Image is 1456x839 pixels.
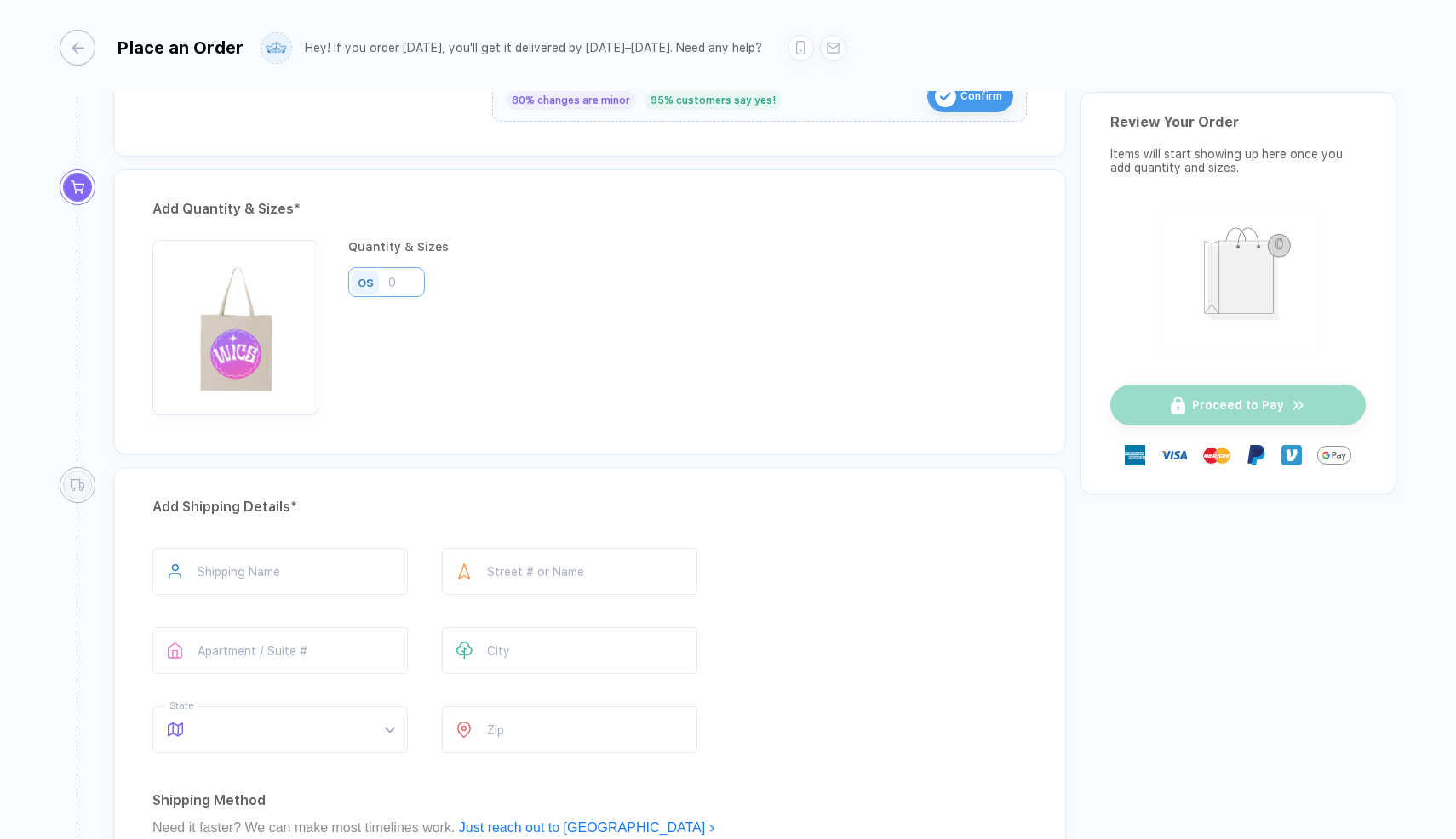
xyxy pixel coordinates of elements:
img: user profile [261,33,291,63]
img: express [1125,445,1145,465]
div: Quantity & Sizes [348,240,449,254]
div: Place an Order [117,37,244,58]
a: Just reach out to [GEOGRAPHIC_DATA] [459,820,716,835]
div: 80% changes are minor [506,91,636,110]
div: Shipping Method [152,787,1027,814]
img: 1759934943138peidx_nt_front.png [161,248,310,397]
div: Add Shipping Details [152,494,1027,521]
div: Hey! If you order [DATE], you'll get it delivered by [DATE]–[DATE]. Need any help? [305,41,762,55]
div: Items will start showing up here once you add quantity and sizes. [1110,147,1366,174]
div: Add Quantity & Sizes [152,196,1027,223]
img: GPay [1317,438,1351,472]
div: Review Your Order [1110,114,1366,130]
img: Venmo [1281,445,1302,465]
img: icon [935,86,956,107]
img: shopping_bag.png [1168,216,1309,340]
button: iconConfirm [927,80,1013,112]
img: visa [1161,442,1188,469]
img: Paypal [1246,445,1266,465]
img: master-card [1203,442,1230,469]
div: 95% customers say yes! [645,91,782,110]
span: Confirm [960,83,1002,110]
div: OS [358,276,374,288]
